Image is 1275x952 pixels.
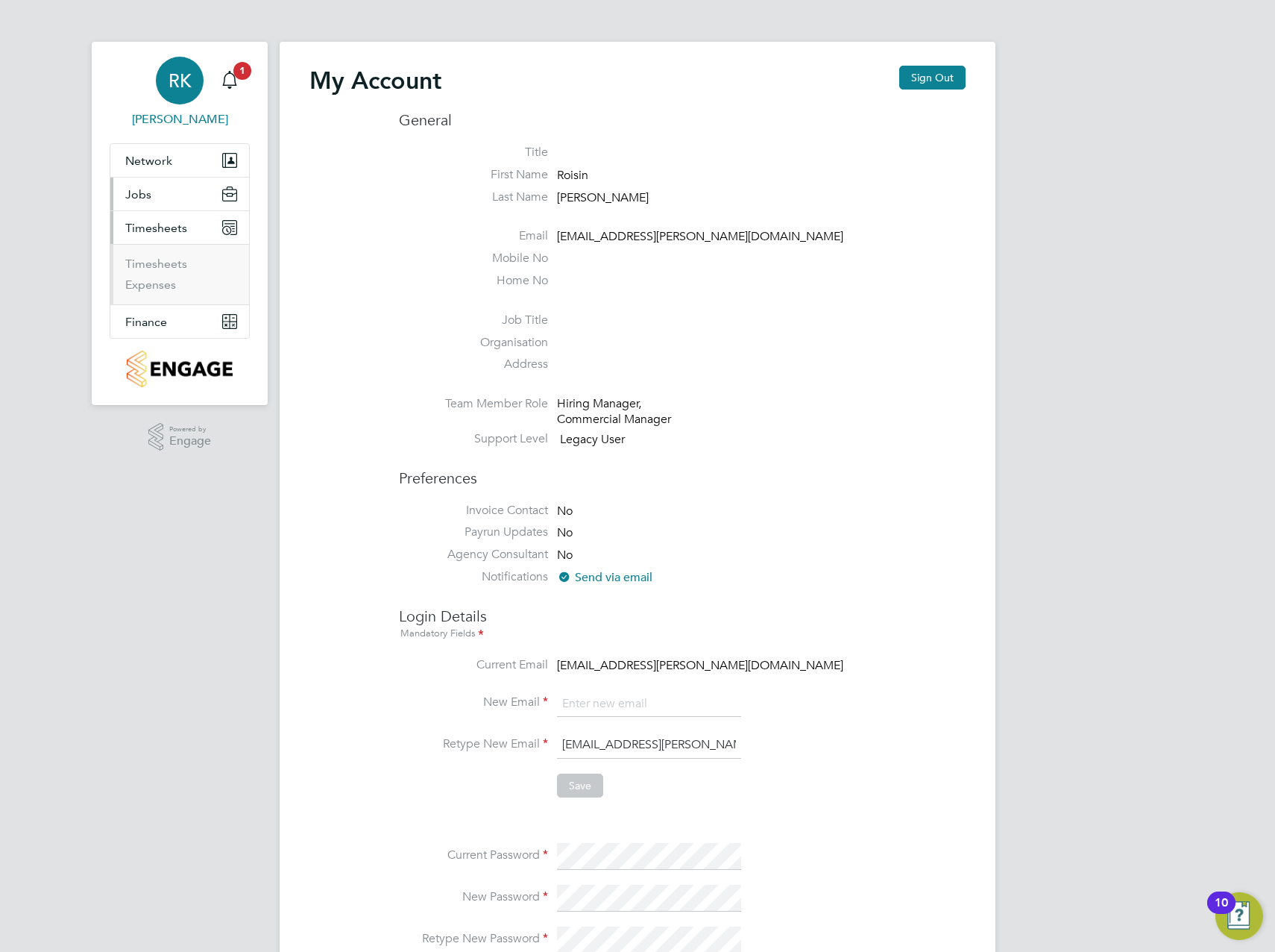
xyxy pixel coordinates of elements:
[399,547,548,563] label: Agency Consultant
[110,244,249,304] div: Timesheets
[557,526,573,541] span: No
[125,315,167,329] span: Finance
[399,848,548,863] label: Current Password
[127,351,232,387] img: countryside-properties-logo-retina.png
[399,657,548,673] label: Current Email
[399,431,548,447] label: Support Level
[557,570,652,585] span: Send via email
[399,889,548,905] label: New Password
[125,187,151,201] span: Jobs
[399,335,548,351] label: Organisation
[399,145,548,160] label: Title
[110,305,249,338] button: Finance
[399,251,548,266] label: Mobile No
[557,658,843,673] span: [EMAIL_ADDRESS][PERSON_NAME][DOMAIN_NAME]
[557,504,573,519] span: No
[399,273,548,289] label: Home No
[399,454,966,488] h3: Preferences
[557,774,603,798] button: Save
[1215,892,1263,940] button: Open Resource Center, 10 new notifications
[557,732,741,759] input: Enter new email again
[557,691,741,718] input: Enter new email
[125,221,187,235] span: Timesheets
[557,396,699,428] div: Hiring Manager, Commercial Manager
[110,144,249,177] button: Network
[557,548,573,563] span: No
[399,931,548,947] label: Retype New Password
[399,592,966,642] h3: Login Details
[92,42,268,405] nav: Main navigation
[399,695,548,710] label: New Email
[399,503,548,519] label: Invoice Contact
[399,167,548,183] label: First Name
[110,178,249,210] button: Jobs
[399,357,548,372] label: Address
[399,396,548,412] label: Team Member Role
[399,110,966,130] h3: General
[233,62,251,80] span: 1
[309,66,441,95] h2: My Account
[399,626,966,642] div: Mandatory Fields
[557,190,649,205] span: [PERSON_NAME]
[110,351,250,387] a: Go to home page
[560,432,625,447] span: Legacy User
[169,71,192,90] span: RK
[110,211,249,244] button: Timesheets
[110,57,250,128] a: RK[PERSON_NAME]
[399,524,548,540] label: Payrun Updates
[110,110,250,128] span: Roisin Kelly
[148,423,212,451] a: Powered byEngage
[125,154,172,168] span: Network
[399,190,548,205] label: Last Name
[215,57,245,104] a: 1
[399,313,548,328] label: Job Title
[125,257,187,271] a: Timesheets
[399,228,548,244] label: Email
[399,569,548,585] label: Notifications
[169,435,211,448] span: Engage
[399,736,548,752] label: Retype New Email
[557,230,843,245] span: [EMAIL_ADDRESS][PERSON_NAME][DOMAIN_NAME]
[899,66,966,90] button: Sign Out
[169,423,211,436] span: Powered by
[1215,903,1228,922] div: 10
[557,168,588,183] span: Roisin
[125,278,176,292] a: Expenses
